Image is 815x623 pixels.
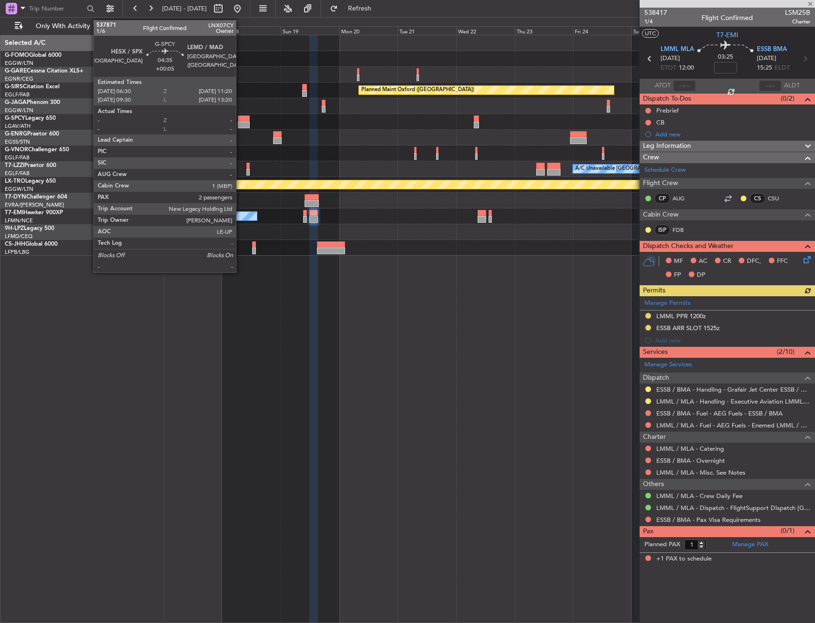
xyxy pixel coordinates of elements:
div: Sat 18 [222,26,281,35]
a: EGGW/LTN [5,186,33,193]
span: 15:25 [757,63,772,73]
a: ESSB / BMA - Pax Visa Requirements [656,516,761,524]
span: Dispatch [643,373,669,384]
a: ESSB / BMA - Fuel - AEG Fuels - ESSB / BMA [656,409,783,417]
span: G-SIRS [5,84,23,90]
a: LX-TROLegacy 650 [5,178,56,184]
span: +1 PAX to schedule [656,554,712,564]
button: UTC [642,29,659,38]
a: Schedule Crew [644,166,686,175]
div: ISP [654,225,670,235]
span: Services [643,347,668,358]
a: ESSB / BMA - Handling - Grafair Jet Center ESSB / BMA [656,385,810,394]
span: Charter [785,18,810,26]
div: Tue 21 [397,26,456,35]
a: LMML / MLA - Handling - Executive Aviation LMML / MLA [656,397,810,405]
span: CS-JHH [5,241,25,247]
a: EVRA/[PERSON_NAME] [5,201,64,208]
span: G-FOMO [5,52,29,58]
a: LFMD/CEQ [5,233,32,240]
a: G-SPCYLegacy 650 [5,115,56,121]
div: CS [750,193,765,204]
a: FDB [672,226,694,234]
span: 538417 [644,8,667,18]
div: Flight Confirmed [702,13,753,23]
span: Charter [643,432,666,443]
span: T7-EMI [716,30,738,40]
div: CP [654,193,670,204]
a: LMML / MLA - Catering [656,445,724,453]
a: EGGW/LTN [5,107,33,114]
span: Only With Activity [25,23,101,30]
span: 9H-LPZ [5,226,24,231]
span: G-JAGA [5,100,27,105]
label: Planned PAX [644,540,680,550]
a: T7-DYNChallenger 604 [5,194,67,200]
button: Refresh [326,1,383,16]
span: Dispatch Checks and Weather [643,241,733,252]
a: G-FOMOGlobal 6000 [5,52,61,58]
div: Fri 24 [573,26,632,35]
a: G-GARECessna Citation XLS+ [5,68,83,74]
a: AUG [672,194,694,203]
a: 9H-LPZLegacy 500 [5,226,54,231]
span: MF [674,257,683,266]
span: Pax [643,526,653,537]
a: EGNR/CEG [5,75,33,83]
span: ATOT [655,81,671,91]
a: EGSS/STN [5,138,30,145]
a: LMML / MLA - Dispatch - FlightSupport Dispatch [GEOGRAPHIC_DATA] [656,504,810,512]
span: DP [697,270,705,280]
a: LFMN/NCE [5,217,33,224]
span: ETOT [661,63,676,73]
span: (0/2) [781,93,795,104]
div: Sat 25 [632,26,690,35]
a: EGLF/FAB [5,170,30,177]
span: Cabin Crew [643,209,679,220]
a: EGLF/FAB [5,91,30,98]
span: 03:25 [718,52,733,62]
a: EGLF/FAB [5,154,30,161]
a: G-SIRSCitation Excel [5,84,60,90]
span: 12:00 [679,63,694,73]
a: LGAV/ATH [5,123,31,130]
div: Prebrief [656,106,679,114]
a: LFPB/LBG [5,249,30,256]
span: [DATE] - [DATE] [162,4,207,13]
div: [DATE] [115,19,132,27]
span: G-GARE [5,68,27,74]
div: Sun 19 [281,26,339,35]
span: CR [723,257,731,266]
a: G-ENRGPraetor 600 [5,131,59,137]
span: Refresh [340,5,380,12]
div: Fri 17 [164,26,223,35]
span: Crew [643,152,659,163]
span: [DATE] [661,54,680,63]
span: ESSB BMA [757,45,787,54]
span: (2/10) [777,347,795,357]
button: Only With Activity [10,19,103,34]
span: LMML MLA [661,45,694,54]
a: CSU [768,194,789,203]
div: CB [656,118,664,126]
a: G-JAGAPhenom 300 [5,100,60,105]
a: ESSB / BMA - Overnight [656,457,725,465]
a: CS-JHHGlobal 6000 [5,241,58,247]
div: Thu 16 [105,26,164,35]
span: Others [643,479,664,490]
span: Dispatch To-Dos [643,93,691,104]
span: T7-LZZI [5,163,24,168]
span: FP [674,270,681,280]
span: (0/1) [781,526,795,536]
span: T7-DYN [5,194,26,200]
a: Manage Services [644,360,692,370]
span: 1/4 [644,18,667,26]
a: LMML / MLA - Fuel - AEG Fuels - Enemed LMML / MLA [656,421,810,429]
span: ELDT [774,63,790,73]
input: Trip Number [29,1,84,16]
span: Leg Information [643,141,691,152]
span: ALDT [784,81,800,91]
span: Flight Crew [643,178,678,189]
div: A/C Unavailable [GEOGRAPHIC_DATA] ([GEOGRAPHIC_DATA]) [575,162,730,176]
a: T7-LZZIPraetor 600 [5,163,56,168]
